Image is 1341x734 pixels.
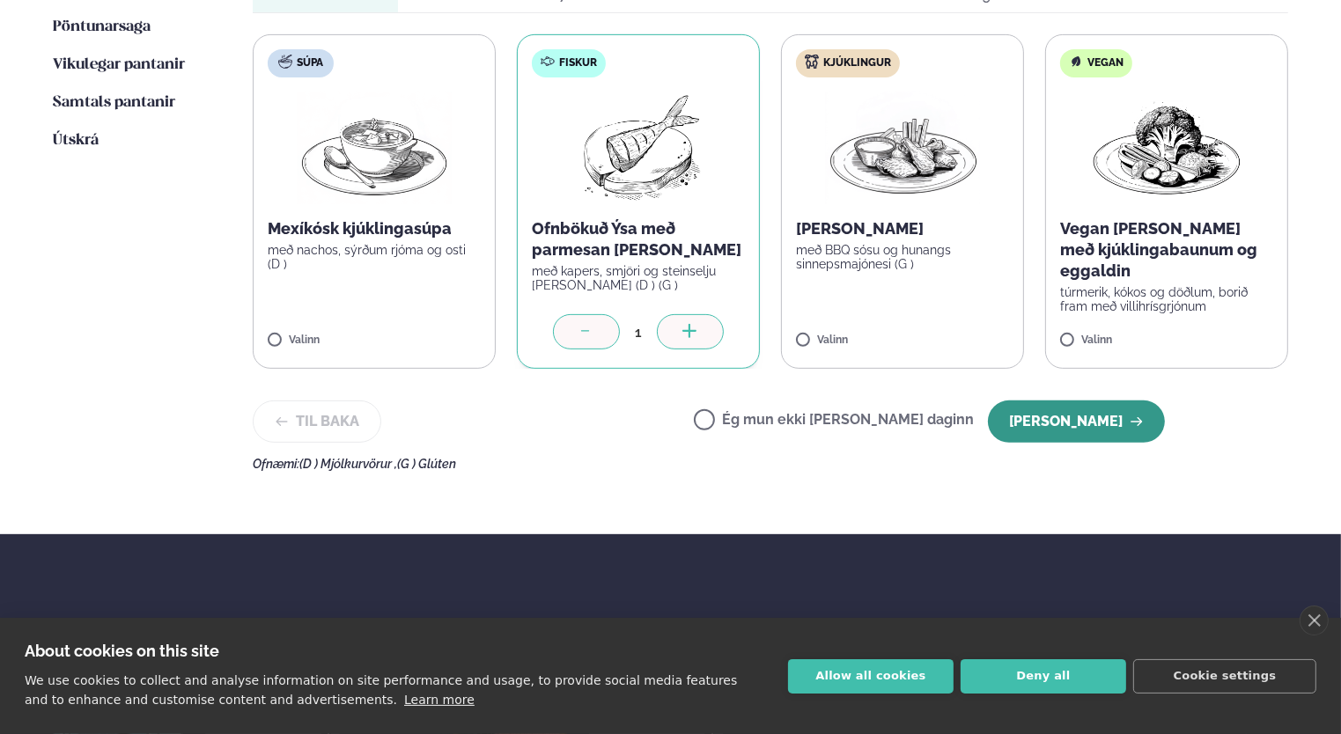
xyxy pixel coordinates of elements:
[53,57,185,72] span: Vikulegar pantanir
[299,457,397,471] span: (D ) Mjólkurvörur ,
[53,17,151,38] a: Pöntunarsaga
[541,55,555,69] img: fish.svg
[25,642,219,660] strong: About cookies on this site
[805,55,819,69] img: chicken.svg
[53,55,185,76] a: Vikulegar pantanir
[620,322,657,342] div: 1
[796,243,1009,271] p: með BBQ sósu og hunangs sinnepsmajónesi (G )
[53,19,151,34] span: Pöntunarsaga
[268,218,481,239] p: Mexíkósk kjúklingasúpa
[1087,56,1124,70] span: Vegan
[1089,92,1244,204] img: Vegan.png
[823,56,891,70] span: Kjúklingur
[1060,285,1273,313] p: túrmerik, kókos og döðlum, borið fram með villihrísgrjónum
[253,457,1288,471] div: Ofnæmi:
[1133,659,1316,694] button: Cookie settings
[820,605,953,640] span: Hafðu samband
[559,56,597,70] span: Fiskur
[53,92,175,114] a: Samtals pantanir
[1300,606,1329,635] a: close
[253,400,381,443] button: Til baka
[268,243,481,271] p: með nachos, sýrðum rjóma og osti (D )
[25,673,737,707] p: We use cookies to collect and analyse information on site performance and usage, to provide socia...
[53,133,99,148] span: Útskrá
[397,457,456,471] span: (G ) Glúten
[53,130,99,151] a: Útskrá
[1060,218,1273,282] p: Vegan [PERSON_NAME] með kjúklingabaunum og eggaldin
[532,264,745,292] p: með kapers, smjöri og steinselju [PERSON_NAME] (D ) (G )
[796,218,1009,239] p: [PERSON_NAME]
[532,218,745,261] p: Ofnbökuð Ýsa með parmesan [PERSON_NAME]
[53,95,175,110] span: Samtals pantanir
[988,400,1165,443] button: [PERSON_NAME]
[297,56,323,70] span: Súpa
[825,92,980,204] img: Chicken-wings-legs.png
[297,92,452,204] img: Soup.png
[404,693,475,707] a: Learn more
[1069,55,1083,69] img: Vegan.svg
[961,659,1126,694] button: Deny all
[278,55,292,69] img: soup.svg
[561,92,717,204] img: Fish.png
[788,659,954,694] button: Allow all cookies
